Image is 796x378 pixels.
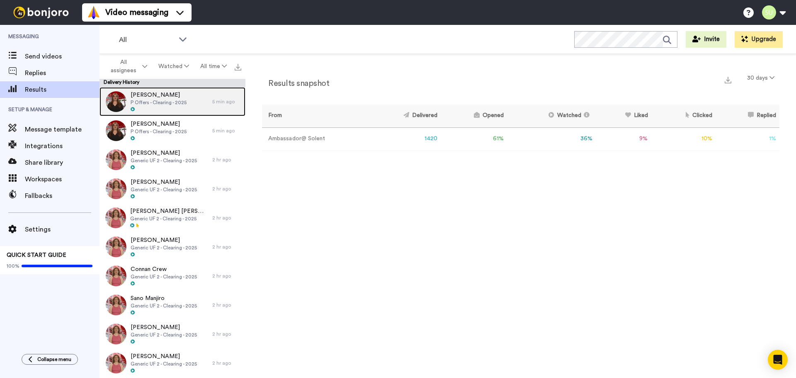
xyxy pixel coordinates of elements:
[131,128,187,135] span: P Offers - Clearing - 2025
[119,35,175,45] span: All
[651,127,716,150] td: 10 %
[106,324,126,344] img: 03d03898-ec7a-4208-90f0-6a7731f17ad8-thumb.jpg
[716,127,779,150] td: 1 %
[131,157,197,164] span: Generic UF 2 - Clearing - 2025
[212,215,241,221] div: 2 hr ago
[131,99,187,106] span: P Offers - Clearing - 2025
[99,232,245,261] a: [PERSON_NAME]Generic UF 2 - Clearing - 20252 hr ago
[131,186,197,193] span: Generic UF 2 - Clearing - 2025
[686,31,726,48] button: Invite
[131,178,197,186] span: [PERSON_NAME]
[262,79,329,88] h2: Results snapshot
[37,356,71,363] span: Collapse menu
[106,353,126,373] img: 03d03898-ec7a-4208-90f0-6a7731f17ad8-thumb.jpg
[99,349,245,378] a: [PERSON_NAME]Generic UF 2 - Clearing - 20252 hr ago
[25,51,99,61] span: Send videos
[25,124,99,134] span: Message template
[507,105,596,127] th: Watched
[212,273,241,279] div: 2 hr ago
[106,120,126,141] img: 7b87b0c2-1bfe-4086-a241-c0a8a5591efe-thumb.jpg
[130,207,208,215] span: [PERSON_NAME] [PERSON_NAME]
[99,116,245,145] a: [PERSON_NAME]P Offers - Clearing - 20255 min ago
[735,31,783,48] button: Upgrade
[368,127,441,150] td: 1420
[722,73,734,85] button: Export a summary of each team member’s results that match this filter now.
[768,350,788,370] div: Open Intercom Messenger
[99,203,245,232] a: [PERSON_NAME] [PERSON_NAME]Generic UF 2 - Clearing - 20252 hr ago
[212,98,241,105] div: 5 min ago
[99,319,245,349] a: [PERSON_NAME]Generic UF 2 - Clearing - 20252 hr ago
[131,302,197,309] span: Generic UF 2 - Clearing - 2025
[22,354,78,365] button: Collapse menu
[131,352,197,361] span: [PERSON_NAME]
[262,127,368,150] td: Ambassador@ Solent
[131,323,197,332] span: [PERSON_NAME]
[99,290,245,319] a: Sano ManjiroGeneric UF 2 - Clearing - 20252 hr ago
[212,244,241,250] div: 2 hr ago
[596,127,651,150] td: 9 %
[716,105,779,127] th: Replied
[651,105,716,127] th: Clicked
[105,7,168,18] span: Video messaging
[212,127,241,134] div: 5 min ago
[212,185,241,192] div: 2 hr ago
[194,59,232,74] button: All time
[106,237,126,257] img: 03d03898-ec7a-4208-90f0-6a7731f17ad8-thumb.jpg
[99,79,245,87] div: Delivery History
[99,87,245,116] a: [PERSON_NAME]P Offers - Clearing - 20255 min ago
[25,141,99,151] span: Integrations
[7,263,19,269] span: 100%
[131,332,197,338] span: Generic UF 2 - Clearing - 2025
[106,295,126,315] img: 03d03898-ec7a-4208-90f0-6a7731f17ad8-thumb.jpg
[235,64,241,71] img: export.svg
[212,331,241,337] div: 2 hr ago
[25,174,99,184] span: Workspaces
[212,156,241,163] div: 2 hr ago
[10,7,72,18] img: bj-logo-header-white.svg
[131,149,197,157] span: [PERSON_NAME]
[106,149,126,170] img: 03d03898-ec7a-4208-90f0-6a7731f17ad8-thumb.jpg
[725,77,731,83] img: export.svg
[441,127,507,150] td: 61 %
[742,71,779,85] button: 30 days
[25,224,99,234] span: Settings
[212,302,241,308] div: 2 hr ago
[106,266,126,286] img: 03d03898-ec7a-4208-90f0-6a7731f17ad8-thumb.jpg
[25,158,99,168] span: Share library
[105,207,126,228] img: 03d03898-ec7a-4208-90f0-6a7731f17ad8-thumb.jpg
[131,294,197,302] span: Sano Manjiro
[212,360,241,366] div: 2 hr ago
[262,105,368,127] th: From
[87,6,100,19] img: vm-color.svg
[131,91,187,99] span: [PERSON_NAME]
[130,215,208,222] span: Generic UF 2 - Clearing - 2025
[25,85,99,95] span: Results
[131,244,197,251] span: Generic UF 2 - Clearing - 2025
[153,59,194,74] button: Watched
[99,261,245,290] a: Connan CrewGeneric UF 2 - Clearing - 20252 hr ago
[99,174,245,203] a: [PERSON_NAME]Generic UF 2 - Clearing - 20252 hr ago
[507,127,596,150] td: 36 %
[99,145,245,174] a: [PERSON_NAME]Generic UF 2 - Clearing - 20252 hr ago
[106,91,126,112] img: 7b87b0c2-1bfe-4086-a241-c0a8a5591efe-thumb.jpg
[131,361,197,367] span: Generic UF 2 - Clearing - 2025
[131,265,197,273] span: Connan Crew
[131,273,197,280] span: Generic UF 2 - Clearing - 2025
[131,236,197,244] span: [PERSON_NAME]
[25,191,99,201] span: Fallbacks
[232,60,244,73] button: Export all results that match these filters now.
[106,178,126,199] img: 03d03898-ec7a-4208-90f0-6a7731f17ad8-thumb.jpg
[441,105,507,127] th: Opened
[101,55,153,78] button: All assignees
[131,120,187,128] span: [PERSON_NAME]
[7,252,66,258] span: QUICK START GUIDE
[107,58,141,75] span: All assignees
[25,68,99,78] span: Replies
[368,105,441,127] th: Delivered
[596,105,651,127] th: Liked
